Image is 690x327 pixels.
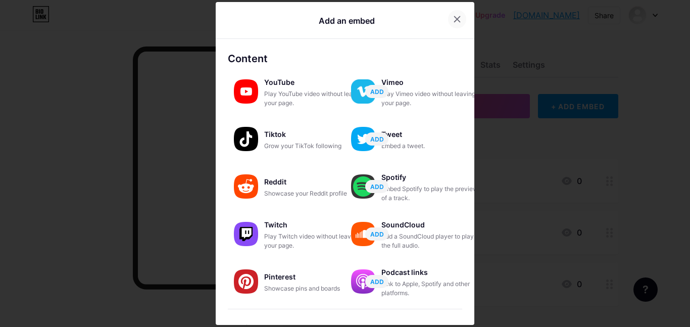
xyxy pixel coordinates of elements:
button: ADD [365,275,388,288]
div: Content [228,51,462,66]
span: ADD [370,135,384,144]
div: Spotify [381,170,482,184]
img: twitch [234,222,258,246]
div: Reddit [264,175,365,189]
button: ADD [365,180,388,193]
div: Vimeo [381,75,482,89]
div: Tweet [381,127,482,142]
div: Grow your TikTok following [264,142,365,151]
span: ADD [370,230,384,239]
img: tiktok [234,127,258,151]
img: twitter [351,127,375,151]
div: Tiktok [264,127,365,142]
div: Play Vimeo video without leaving your page. [381,89,482,108]
img: spotify [351,174,375,199]
div: Add a SoundCloud player to play the full audio. [381,232,482,250]
div: Podcast links [381,265,482,279]
img: youtube [234,79,258,104]
div: Twitch [264,218,365,232]
span: ADD [370,277,384,286]
button: ADD [365,132,388,146]
div: Play YouTube video without leaving your page. [264,89,365,108]
div: Showcase your Reddit profile [264,189,365,198]
div: SoundCloud [381,218,482,232]
span: ADD [370,182,384,191]
button: ADD [365,85,388,98]
img: pinterest [234,269,258,294]
div: Embed a tweet. [381,142,482,151]
img: reddit [234,174,258,199]
div: Showcase pins and boards [264,284,365,293]
img: soundcloud [351,222,375,246]
div: Pinterest [264,270,365,284]
div: Link to Apple, Spotify and other platforms. [381,279,482,298]
div: YouTube [264,75,365,89]
img: podcastlinks [351,269,375,294]
span: ADD [370,87,384,96]
img: vimeo [351,79,375,104]
div: Play Twitch video without leaving your page. [264,232,365,250]
div: Embed Spotify to play the preview of a track. [381,184,482,203]
div: Add an embed [319,15,375,27]
button: ADD [365,227,388,241]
